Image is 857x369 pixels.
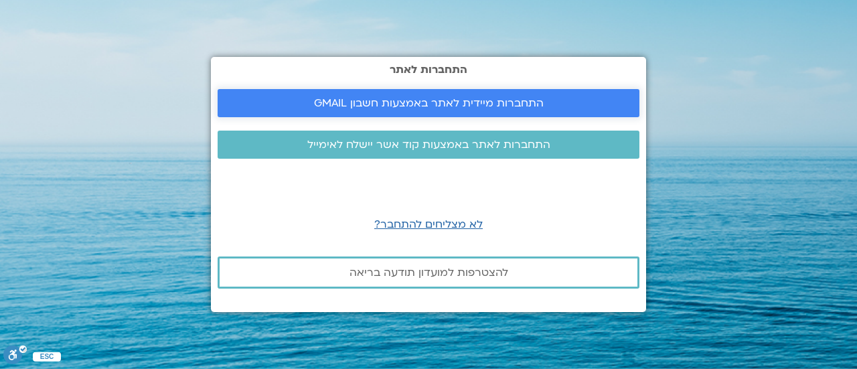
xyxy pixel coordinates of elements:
span: התחברות לאתר באמצעות קוד אשר יישלח לאימייל [307,139,550,151]
span: התחברות מיידית לאתר באמצעות חשבון GMAIL [314,97,544,109]
a: להצטרפות למועדון תודעה בריאה [218,256,639,289]
span: להצטרפות למועדון תודעה בריאה [349,267,508,279]
a: לא מצליחים להתחבר? [374,217,483,232]
h2: התחברות לאתר [218,64,639,76]
a: התחברות מיידית לאתר באמצעות חשבון GMAIL [218,89,639,117]
a: התחברות לאתר באמצעות קוד אשר יישלח לאימייל [218,131,639,159]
